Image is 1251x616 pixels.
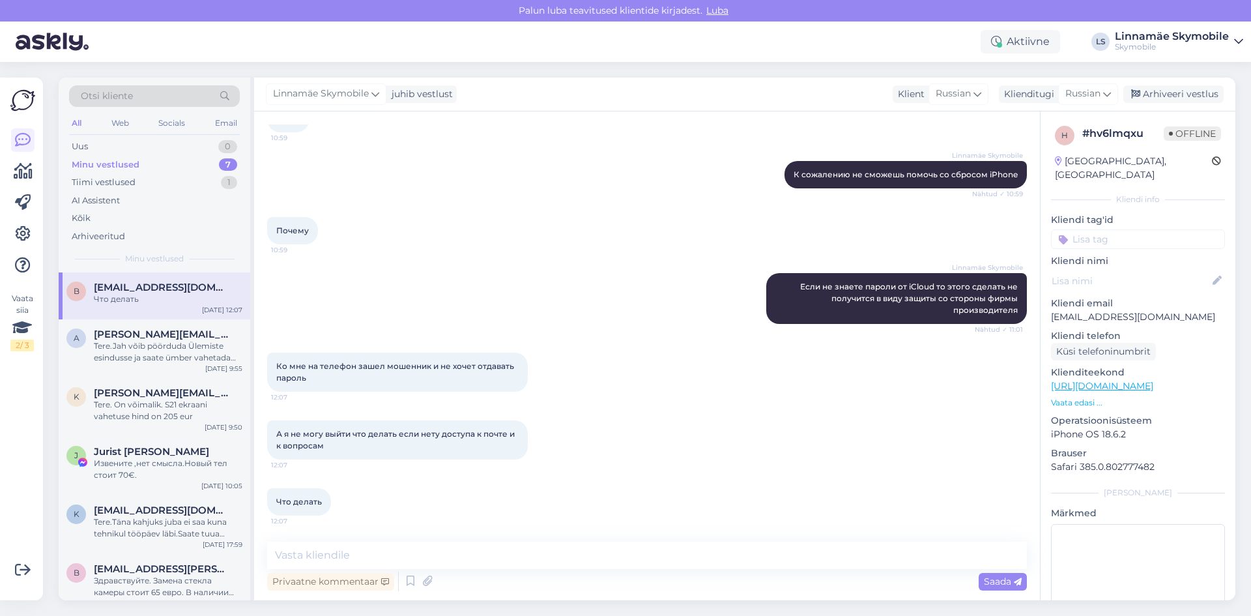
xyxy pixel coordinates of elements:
[94,505,229,516] span: kellmadis65@gmail.com
[218,140,237,153] div: 0
[1055,154,1212,182] div: [GEOGRAPHIC_DATA], [GEOGRAPHIC_DATA]
[972,189,1023,199] span: Nähtud ✓ 10:59
[74,286,79,296] span: b
[1061,130,1068,140] span: h
[94,446,209,458] span: Jurist Juretid
[205,422,242,432] div: [DATE] 9:50
[10,293,34,351] div: Vaata siia
[1051,428,1225,441] p: iPhone OS 18.6.2
[276,497,322,506] span: Что делать
[1051,254,1225,268] p: Kliendi nimi
[156,115,188,132] div: Socials
[72,176,136,189] div: Tiimi vestlused
[267,573,394,591] div: Privaatne kommentaar
[952,151,1023,160] span: Linnamäe Skymobile
[219,158,237,171] div: 7
[794,169,1018,179] span: К сожалению не сможешь помочь со сбросом iPhone
[81,89,133,103] span: Otsi kliente
[205,364,242,374] div: [DATE] 9:55
[94,340,242,364] div: Tere.Jah võib pöörduda Ülemiste esindusse ja saate ümber vahetada toodet
[1051,297,1225,310] p: Kliendi email
[94,399,242,422] div: Tere. On võimalik. S21 ekraani vahetuse hind on 205 eur
[276,226,309,235] span: Почему
[1051,366,1225,379] p: Klienditeekond
[1051,343,1156,360] div: Küsi telefoninumbrit
[271,392,320,402] span: 12:07
[1051,310,1225,324] p: [EMAIL_ADDRESS][DOMAIN_NAME]
[74,568,79,578] span: B
[1115,31,1243,52] a: Linnamäe SkymobileSkymobile
[125,253,184,265] span: Minu vestlused
[999,87,1054,101] div: Klienditugi
[1052,274,1210,288] input: Lisa nimi
[702,5,732,16] span: Luba
[271,460,320,470] span: 12:07
[276,429,517,450] span: А я не могу выйти что делать если нету доступа к почте и к вопросам
[72,158,139,171] div: Minu vestlused
[201,481,242,491] div: [DATE] 10:05
[386,87,453,101] div: juhib vestlust
[202,305,242,315] div: [DATE] 12:07
[10,88,35,113] img: Askly Logo
[94,387,229,399] span: kristina.muromski@gmail.com
[1051,229,1225,249] input: Lisa tag
[1051,194,1225,205] div: Kliendi info
[74,333,79,343] span: a
[1051,397,1225,409] p: Vaata edasi ...
[212,115,240,132] div: Email
[1065,87,1100,101] span: Russian
[1051,506,1225,520] p: Märkmed
[74,509,79,519] span: k
[800,282,1020,315] span: Если не знаете пароли от iCloud то этого сделать не получится в виду защиты со стороны фирмы прои...
[1051,447,1225,460] p: Brauser
[1115,42,1229,52] div: Skymobile
[1051,213,1225,227] p: Kliendi tag'id
[10,340,34,351] div: 2 / 3
[936,87,971,101] span: Russian
[271,516,320,526] span: 12:07
[1051,380,1153,392] a: [URL][DOMAIN_NAME]
[221,176,237,189] div: 1
[984,576,1022,587] span: Saada
[974,325,1023,334] span: Nähtud ✓ 11:01
[202,598,242,608] div: [DATE] 10:28
[74,450,78,460] span: J
[74,392,79,402] span: k
[893,87,925,101] div: Klient
[271,133,320,143] span: 10:59
[94,293,242,305] div: Что делать
[276,361,516,383] span: Ко мне на телефон зашел мошенник и не хочет отдавать пароль
[94,575,242,598] div: Здравствуйте. Замена стекла камеры стоит 65 евро. В наличии есть все цвета кроме черного
[94,329,229,340] span: anett.ruven@gmail.com
[94,282,229,293] span: boyarintsevmatvey@gmail.com
[1051,487,1225,499] div: [PERSON_NAME]
[203,540,242,550] div: [DATE] 17:59
[1164,126,1221,141] span: Offline
[72,194,120,207] div: AI Assistent
[94,458,242,481] div: Извените ,нет смысла.Новый тел стоит 70€.
[952,263,1023,272] span: Linnamäe Skymobile
[273,87,369,101] span: Linnamäe Skymobile
[1091,33,1110,51] div: LS
[69,115,84,132] div: All
[1051,414,1225,428] p: Operatsioonisüsteem
[981,30,1060,53] div: Aktiivne
[1051,460,1225,474] p: Safari 385.0.802777482
[72,212,91,225] div: Kõik
[1082,126,1164,141] div: # hv6lmqxu
[1123,85,1224,103] div: Arhiveeri vestlus
[94,563,229,575] span: Berest.anna@gmail.com
[1115,31,1229,42] div: Linnamäe Skymobile
[72,230,125,243] div: Arhiveeritud
[1051,329,1225,343] p: Kliendi telefon
[72,140,88,153] div: Uus
[94,516,242,540] div: Tere.Täna kahjuks juba ei saa kuna tehnikul tööpäev läbi.Saate tuua Esmaspäeval Kristiine Keskuse...
[109,115,132,132] div: Web
[271,245,320,255] span: 10:59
